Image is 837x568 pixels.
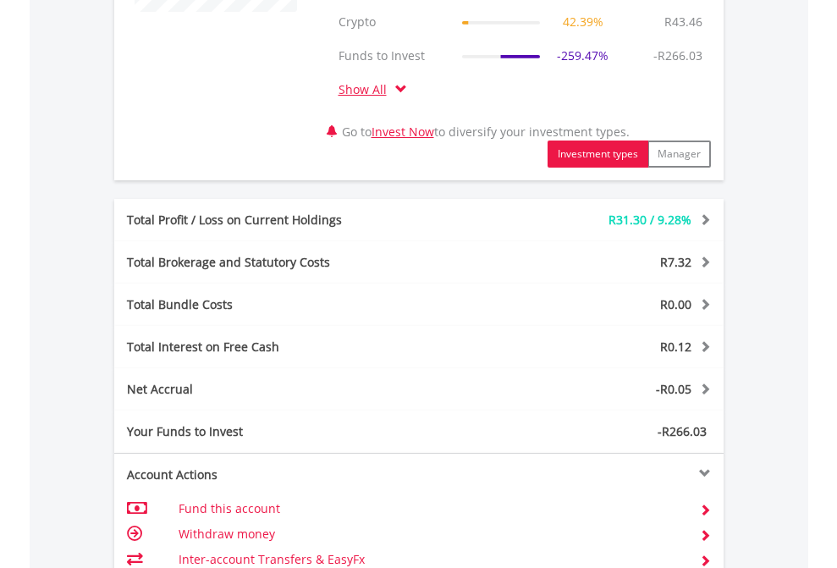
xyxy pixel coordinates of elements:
a: Invest Now [372,124,434,140]
div: Total Bundle Costs [114,296,470,313]
div: Your Funds to Invest [114,423,419,440]
td: Funds to Invest [330,39,454,73]
div: Account Actions [114,466,419,483]
div: Net Accrual [114,381,470,398]
span: -R266.03 [658,423,707,439]
span: R31.30 / 9.28% [608,212,691,228]
div: Total Interest on Free Cash [114,339,470,356]
span: R7.32 [660,254,691,270]
div: Total Profit / Loss on Current Holdings [114,212,470,229]
td: Crypto [330,5,454,39]
td: Withdraw money [179,521,679,547]
span: R0.00 [660,296,691,312]
span: R0.12 [660,339,691,355]
a: Show All [339,81,395,97]
button: Investment types [548,141,648,168]
td: R43.46 [656,5,711,39]
td: Fund this account [179,496,679,521]
button: Manager [647,141,711,168]
td: -R266.03 [645,39,711,73]
div: Total Brokerage and Statutory Costs [114,254,470,271]
td: 42.39% [548,5,617,39]
td: -259.47% [548,39,617,73]
span: -R0.05 [656,381,691,397]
